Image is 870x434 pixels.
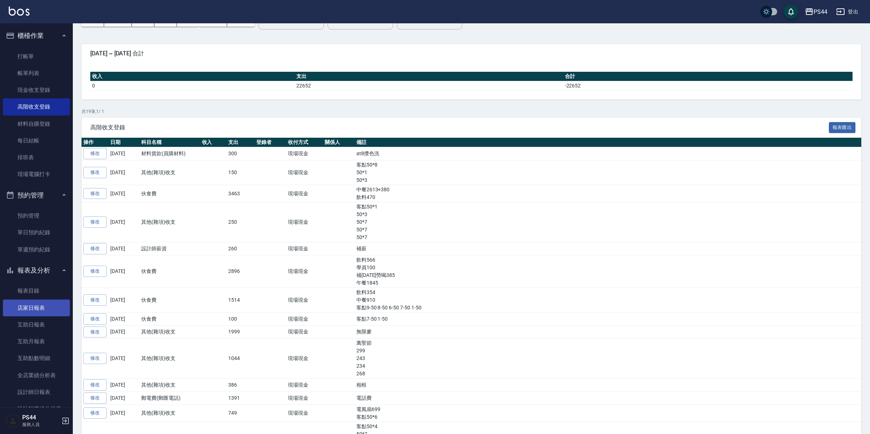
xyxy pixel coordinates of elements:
[3,224,70,241] a: 單日預約紀錄
[139,339,200,379] td: 其他(雜項)收支
[108,392,139,405] td: [DATE]
[286,255,323,288] td: 現場現金
[108,160,139,185] td: [DATE]
[3,241,70,258] a: 單週預約紀錄
[286,202,323,242] td: 現場現金
[139,242,200,255] td: 設計師薪資
[286,379,323,392] td: 現場現金
[3,367,70,384] a: 全店業績分析表
[108,255,139,288] td: [DATE]
[3,48,70,65] a: 打帳單
[83,313,107,325] a: 修改
[226,325,254,339] td: 1999
[108,379,139,392] td: [DATE]
[83,353,107,364] a: 修改
[108,404,139,422] td: [DATE]
[355,404,861,422] td: 電風扇699 客點50*6
[22,414,59,421] h5: PS44
[3,207,70,224] a: 預約管理
[355,202,861,242] td: 客點50*1 50*3 50*7 50*7 50*7
[83,327,107,338] a: 修改
[286,392,323,405] td: 現場現金
[802,4,830,19] button: PS44
[286,160,323,185] td: 現場現金
[833,5,861,19] button: 登出
[294,72,563,81] th: 支出
[3,333,70,350] a: 互助月報表
[254,138,286,147] th: 登錄者
[3,400,70,417] a: 設計師業績分析表
[3,65,70,82] a: 帳單列表
[226,288,254,312] td: 1514
[355,392,861,405] td: 電話費
[355,312,861,325] td: 客點7-50 1-50
[82,138,108,147] th: 操作
[83,167,107,178] a: 修改
[226,160,254,185] td: 150
[3,384,70,400] a: 設計師日報表
[323,138,355,147] th: 關係人
[3,186,70,205] button: 預約管理
[226,339,254,379] td: 1044
[90,72,294,81] th: 收入
[226,147,254,160] td: 300
[108,288,139,312] td: [DATE]
[3,350,70,367] a: 互助點數明細
[139,160,200,185] td: 其他(雜項)收支
[829,122,856,133] button: 報表匯出
[139,288,200,312] td: 伙食費
[814,7,827,16] div: PS44
[139,312,200,325] td: 伙食費
[83,148,107,159] a: 修改
[355,288,861,312] td: 飲料354 中餐910 客點9-50 8-50 6-50 7-50 1-50
[829,124,856,130] a: 報表匯出
[108,202,139,242] td: [DATE]
[355,379,861,392] td: 相框
[355,185,861,202] td: 中餐2613+380 飲料470
[563,72,853,81] th: 合計
[108,138,139,147] th: 日期
[3,149,70,166] a: 排班表
[286,339,323,379] td: 現場現金
[286,325,323,339] td: 現場現金
[226,202,254,242] td: 250
[200,138,227,147] th: 收入
[3,300,70,316] a: 店家日報表
[108,147,139,160] td: [DATE]
[83,379,107,391] a: 修改
[286,312,323,325] td: 現場現金
[226,379,254,392] td: 386
[784,4,798,19] button: save
[108,242,139,255] td: [DATE]
[108,185,139,202] td: [DATE]
[83,216,107,228] a: 修改
[108,312,139,325] td: [DATE]
[3,98,70,115] a: 高階收支登錄
[286,404,323,422] td: 現場現金
[286,147,323,160] td: 現場現金
[90,50,853,57] span: [DATE] ~ [DATE] 合計
[226,138,254,147] th: 支出
[294,81,563,90] td: 22652
[355,160,861,185] td: 客點50*8 50*1 50*3
[286,288,323,312] td: 現場現金
[226,392,254,405] td: 1391
[82,108,861,115] p: 共 19 筆, 1 / 1
[286,138,323,147] th: 收付方式
[139,392,200,405] td: 郵電費(郵匯電話)
[108,339,139,379] td: [DATE]
[226,185,254,202] td: 3463
[139,138,200,147] th: 科目名稱
[83,266,107,277] a: 修改
[355,325,861,339] td: 無限麥
[3,116,70,132] a: 材料自購登錄
[139,404,200,422] td: 其他(雜項)收支
[563,81,853,90] td: -22652
[3,82,70,98] a: 現金收支登錄
[3,26,70,45] button: 櫃檯作業
[83,188,107,199] a: 修改
[83,392,107,404] a: 修改
[355,147,861,160] td: at8攪色洗
[83,407,107,419] a: 修改
[9,7,29,16] img: Logo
